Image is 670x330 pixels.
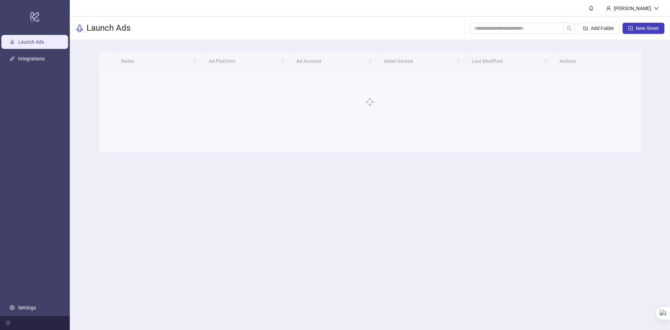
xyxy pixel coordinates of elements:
[606,6,611,11] span: user
[18,56,45,61] a: Integrations
[623,23,664,34] button: New Sheet
[611,5,654,12] div: [PERSON_NAME]
[636,25,659,31] span: New Sheet
[589,6,594,10] span: bell
[87,23,131,34] h3: Launch Ads
[18,305,36,310] a: Settings
[6,321,10,325] span: menu-fold
[583,26,588,31] span: folder-add
[591,25,614,31] span: Add Folder
[654,6,659,11] span: down
[578,23,620,34] button: Add Folder
[18,39,44,45] a: Launch Ads
[628,26,633,31] span: plus-square
[567,26,572,31] span: search
[75,24,84,32] span: rocket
